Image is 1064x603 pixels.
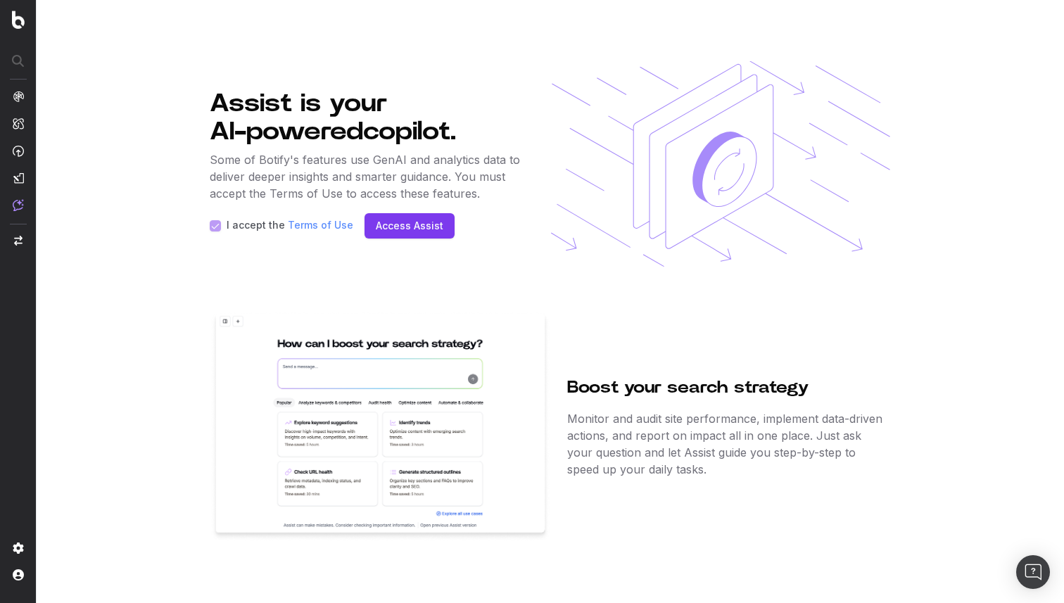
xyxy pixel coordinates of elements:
h1: Assist is your copilot. [210,89,525,146]
button: Access Assist [365,213,455,239]
img: Studio [13,172,24,184]
label: I accept the [227,220,353,231]
img: Setting [13,542,24,554]
div: Open Intercom Messenger [1016,555,1050,589]
img: Botify logo [12,11,25,29]
img: Switch project [14,236,23,246]
img: Intelligence [13,118,24,129]
h2: Boost your search strategy [567,376,882,399]
img: My account [13,569,24,580]
a: Terms of Use [288,219,353,231]
span: AI-powered [210,119,363,144]
img: AI Empty State [550,61,891,267]
a: Access Assist [376,219,443,233]
p: Some of Botify's features use GenAI and analytics data to deliver deeper insights and smarter gui... [210,151,525,202]
p: Monitor and audit site performance, implement data-driven actions, and report on impact all in on... [567,410,882,478]
img: Analytics [13,91,24,102]
img: Activation [13,145,24,157]
img: New Conversation Home Page Screenshot [210,312,550,542]
img: Assist [13,199,24,211]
